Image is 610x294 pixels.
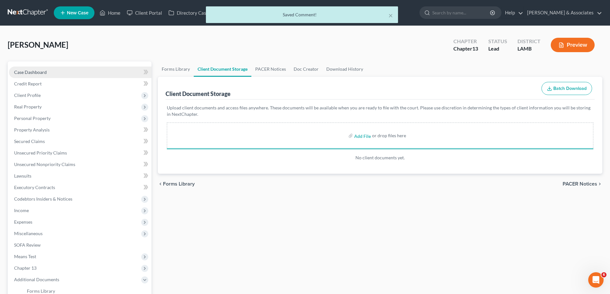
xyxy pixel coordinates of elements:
a: Unsecured Nonpriority Claims [9,159,151,170]
a: PACER Notices [251,61,290,77]
span: Executory Contracts [14,185,55,190]
a: Forms Library [158,61,194,77]
div: Status [488,38,507,45]
div: Lead [488,45,507,52]
a: Property Analysis [9,124,151,136]
a: Case Dashboard [9,67,151,78]
a: Secured Claims [9,136,151,147]
p: No client documents yet. [167,155,593,161]
button: Preview [551,38,595,52]
span: Additional Documents [14,277,59,282]
a: Doc Creator [290,61,322,77]
span: Batch Download [553,86,587,91]
a: Download History [322,61,367,77]
span: 6 [601,272,606,277]
span: SOFA Review [14,242,41,248]
i: chevron_left [158,181,163,187]
span: Credit Report [14,81,42,86]
span: Secured Claims [14,139,45,144]
a: Executory Contracts [9,182,151,193]
a: Credit Report [9,78,151,90]
iframe: Intercom live chat [588,272,604,288]
div: Client Document Storage [166,90,231,98]
span: Client Profile [14,92,41,98]
span: Means Test [14,254,36,259]
i: chevron_right [597,181,602,187]
a: SOFA Review [9,239,151,251]
span: Case Dashboard [14,69,47,75]
span: Forms Library [27,288,55,294]
span: Real Property [14,104,42,109]
span: PACER Notices [563,181,597,187]
button: PACER Notices chevron_right [563,181,602,187]
span: 13 [472,45,478,52]
span: Property Analysis [14,127,50,132]
span: Expenses [14,219,32,225]
button: × [388,12,393,19]
p: Upload client documents and access files anywhere. These documents will be available when you are... [167,105,593,117]
a: Client Document Storage [194,61,251,77]
div: District [517,38,541,45]
span: [PERSON_NAME] [8,40,68,49]
button: Batch Download [541,82,592,95]
span: Income [14,208,29,213]
div: or drop files here [372,132,406,139]
span: Miscellaneous [14,231,43,236]
div: Saved Comment! [211,12,393,18]
span: Chapter 13 [14,265,37,271]
button: chevron_left Forms Library [158,181,195,187]
span: Unsecured Nonpriority Claims [14,162,75,167]
div: Chapter [453,45,478,52]
span: Personal Property [14,115,51,121]
div: Chapter [453,38,478,45]
span: Lawsuits [14,173,31,179]
a: Lawsuits [9,170,151,182]
a: Unsecured Priority Claims [9,147,151,159]
span: Forms Library [163,181,195,187]
span: Codebtors Insiders & Notices [14,196,72,202]
span: Unsecured Priority Claims [14,150,67,155]
div: LAMB [517,45,541,52]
